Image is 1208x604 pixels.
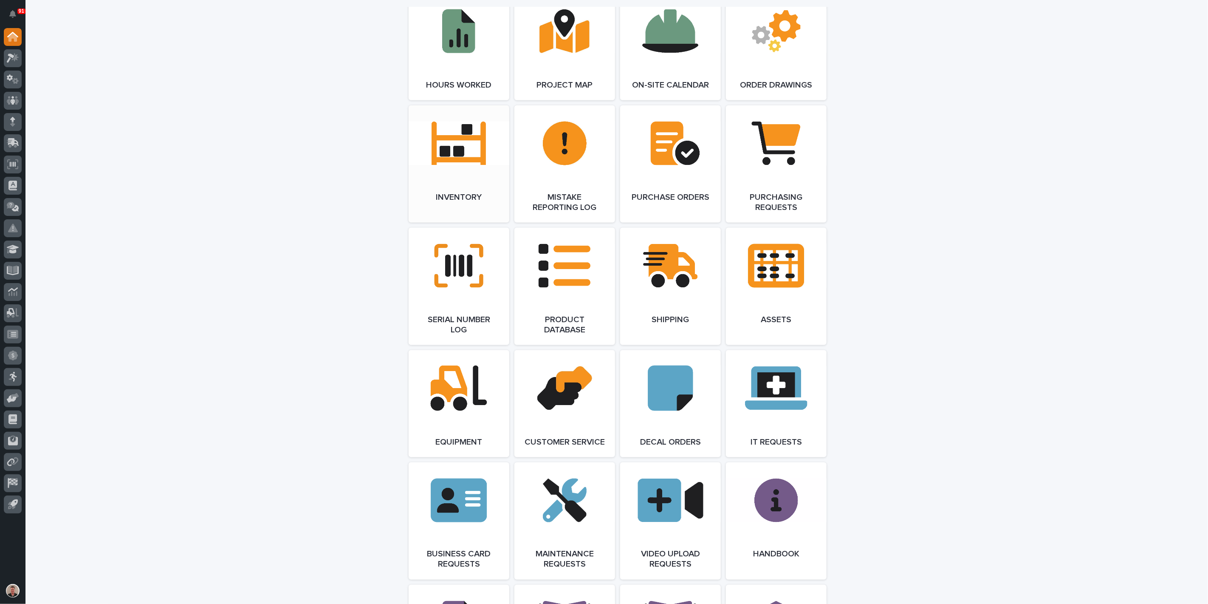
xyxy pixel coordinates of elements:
a: Assets [726,228,827,345]
a: Purchasing Requests [726,105,827,223]
button: users-avatar [4,582,22,600]
button: Notifications [4,5,22,23]
a: Product Database [514,228,615,345]
a: Inventory [409,105,509,223]
a: Decal Orders [620,350,721,457]
a: Business Card Requests [409,462,509,580]
div: Notifications91 [11,10,22,24]
a: Equipment [409,350,509,457]
a: Maintenance Requests [514,462,615,580]
a: Purchase Orders [620,105,721,223]
a: Customer Service [514,350,615,457]
a: Handbook [726,462,827,580]
p: 91 [19,8,24,14]
a: IT Requests [726,350,827,457]
a: Shipping [620,228,721,345]
a: Serial Number Log [409,228,509,345]
a: Mistake Reporting Log [514,105,615,223]
a: Video Upload Requests [620,462,721,580]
